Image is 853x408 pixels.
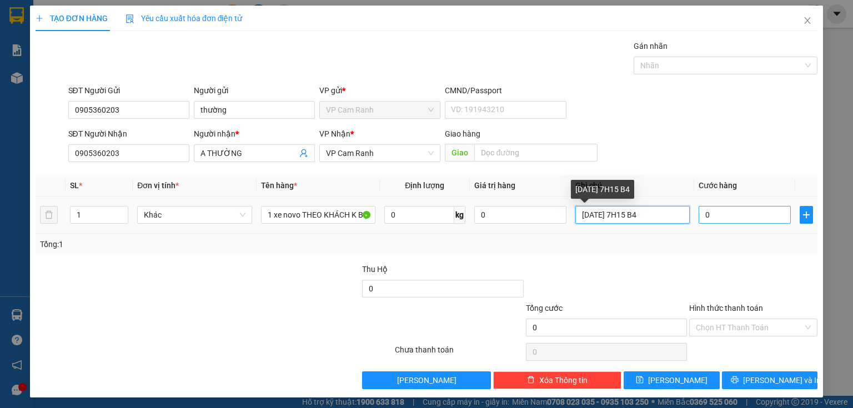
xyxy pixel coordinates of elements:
span: close [803,16,812,25]
div: SĐT Người Gửi [68,84,189,97]
span: save [636,376,644,385]
input: 0 [474,206,566,224]
label: Gán nhãn [634,42,668,51]
span: Giá trị hàng [474,181,515,190]
span: VP Nhận [319,129,350,138]
label: Hình thức thanh toán [689,304,763,313]
div: CMND/Passport [445,84,566,97]
button: deleteXóa Thông tin [493,371,621,389]
span: [PERSON_NAME] [648,374,708,386]
span: Yêu cầu xuất hóa đơn điện tử [126,14,243,23]
span: plus [36,14,43,22]
span: Thu Hộ [362,265,388,274]
span: VP Cam Ranh [326,145,434,162]
span: [PERSON_NAME] và In [743,374,821,386]
span: SL [70,181,79,190]
button: [PERSON_NAME] [362,371,490,389]
span: Tên hàng [261,181,297,190]
div: Tổng: 1 [40,238,330,250]
span: VP Cam Ranh [326,102,434,118]
span: Định lượng [405,181,444,190]
span: plus [800,210,812,219]
button: plus [800,206,813,224]
button: Close [792,6,823,37]
span: Tổng cước [526,304,563,313]
input: Ghi Chú [575,206,690,224]
span: [PERSON_NAME] [397,374,456,386]
span: printer [731,376,739,385]
div: Người nhận [194,128,315,140]
span: Giao hàng [445,129,480,138]
span: Đơn vị tính [137,181,179,190]
span: TẠO ĐƠN HÀNG [36,14,108,23]
span: Xóa Thông tin [539,374,588,386]
img: icon [126,14,134,23]
span: Cước hàng [699,181,737,190]
div: VP gửi [319,84,440,97]
span: user-add [299,149,308,158]
th: Ghi chú [571,175,694,197]
div: SĐT Người Nhận [68,128,189,140]
div: Chưa thanh toán [394,344,524,363]
input: VD: Bàn, Ghế [261,206,375,224]
span: Khác [144,206,245,223]
span: Giao [445,144,474,162]
span: kg [454,206,465,224]
button: printer[PERSON_NAME] và In [722,371,818,389]
button: delete [40,206,58,224]
span: delete [527,376,535,385]
button: save[PERSON_NAME] [624,371,720,389]
input: Dọc đường [474,144,598,162]
div: Người gửi [194,84,315,97]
